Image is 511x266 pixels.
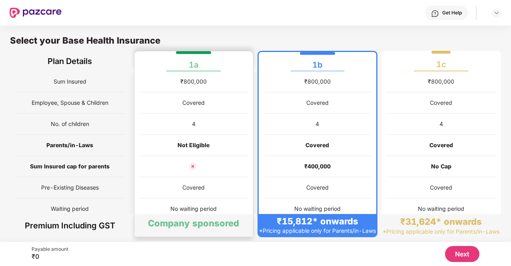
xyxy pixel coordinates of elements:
[383,228,499,235] div: *Pricing applicable only for Parents/in-Laws
[436,53,446,69] div: 1c
[15,51,125,71] div: Plan Details
[442,10,462,16] div: Get Help
[51,116,89,132] span: No. of children
[170,204,217,213] div: No waiting period
[305,141,329,150] div: Covered
[294,204,341,213] div: No waiting period
[306,183,329,192] div: Covered
[430,183,452,192] div: Covered
[180,77,207,86] div: ₹800,000
[10,35,501,51] div: Select your Base Health Insurance
[178,141,210,150] div: Not Eligible
[304,77,331,86] div: ₹800,000
[182,183,205,192] div: Covered
[51,201,89,216] span: Waiting period
[493,10,500,16] img: svg+xml;base64,PHN2ZyBpZD0iRHJvcGRvd24tMzJ4MzIiIHhtbG5zPSJodHRwOi8vd3d3LnczLm9yZy8yMDAwL3N2ZyIgd2...
[428,77,454,86] div: ₹800,000
[46,138,93,153] span: Parents/in-Laws
[15,214,125,237] div: Premium Including GST
[189,54,198,70] div: 1a
[400,216,482,227] div: ₹31,624* onwards
[306,98,329,107] div: Covered
[304,162,331,171] div: ₹400,000
[10,8,62,18] img: New Pazcare Logo
[192,120,196,128] div: 4
[188,162,198,171] img: not_cover_cross.svg
[312,54,322,70] div: 1b
[315,120,319,128] div: 4
[54,74,86,89] span: Sum Insured
[32,246,68,252] div: Payable amount
[148,218,239,229] div: Company sponsored
[429,141,453,150] div: Covered
[418,204,464,213] div: No waiting period
[439,120,443,128] div: 4
[41,180,99,195] span: Pre-Existing Diseases
[259,227,376,234] div: *Pricing applicable only for Parents/in-Laws
[32,95,108,110] span: Employee, Spouse & Children
[445,246,479,262] button: Next
[30,159,110,174] span: Sum Insured cap for parents
[430,98,452,107] div: Covered
[277,216,358,227] div: ₹15,812* onwards
[182,98,205,107] div: Covered
[431,10,439,18] img: svg+xml;base64,PHN2ZyBpZD0iSGVscC0zMngzMiIgeG1sbnM9Imh0dHA6Ly93d3cudzMub3JnLzIwMDAvc3ZnIiB3aWR0aD...
[431,162,451,171] div: No Cap
[32,252,68,260] div: ₹0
